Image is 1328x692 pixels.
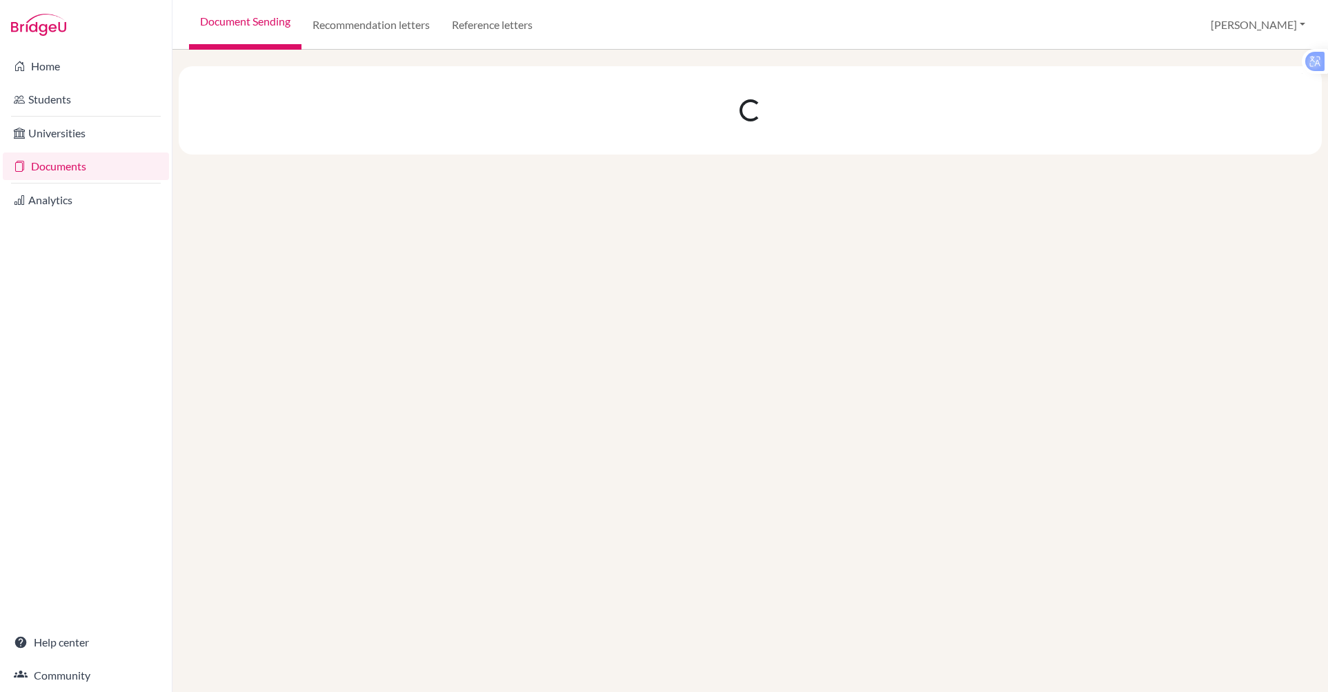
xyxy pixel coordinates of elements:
[3,86,169,113] a: Students
[3,119,169,147] a: Universities
[3,662,169,689] a: Community
[1205,12,1311,38] button: [PERSON_NAME]
[3,52,169,80] a: Home
[11,14,66,36] img: Bridge-U
[3,186,169,214] a: Analytics
[3,629,169,656] a: Help center
[3,152,169,180] a: Documents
